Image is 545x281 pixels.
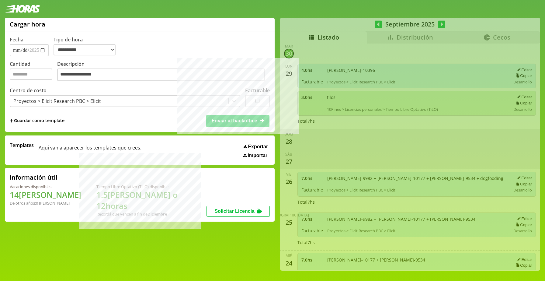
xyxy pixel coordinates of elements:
label: Fecha [10,36,23,43]
span: +Guardar como template [10,118,64,124]
b: Diciembre [148,211,167,217]
div: De otros años: 0 [PERSON_NAME] [10,200,82,206]
h2: Información útil [10,173,57,181]
textarea: Descripción [57,68,265,81]
img: logotipo [5,5,40,13]
h1: 14 [PERSON_NAME] [10,189,82,200]
span: Solicitar Licencia [214,209,255,214]
label: Centro de costo [10,87,47,94]
span: Exportar [248,144,268,149]
button: Exportar [242,144,270,150]
h1: 1.5 [PERSON_NAME] o 12 horas [96,189,207,211]
label: Tipo de hora [54,36,120,56]
span: Aqui van a aparecer los templates que crees. [39,142,141,158]
span: + [10,118,13,124]
label: Facturable [245,87,270,94]
input: Cantidad [10,68,52,80]
span: Templates [10,142,34,149]
h1: Cargar hora [10,20,45,28]
div: Proyectos > Elicit Research PBC > Elicit [13,98,101,104]
button: Solicitar Licencia [207,206,270,217]
div: Tiempo Libre Optativo (TiLO) disponible [96,184,207,189]
div: Vacaciones disponibles [10,184,82,189]
select: Tipo de hora [54,44,116,55]
span: Enviar al backoffice [211,118,257,123]
button: Enviar al backoffice [206,115,269,127]
label: Descripción [57,61,270,83]
span: Importar [248,153,267,158]
div: Recordá que vencen a fin de [96,211,207,217]
label: Cantidad [10,61,57,83]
